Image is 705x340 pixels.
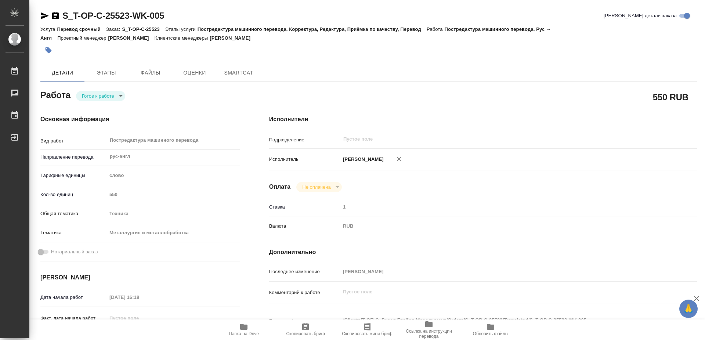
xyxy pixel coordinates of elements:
p: Ставка [269,203,340,211]
button: Обновить файлы [460,319,521,340]
input: Пустое поле [107,313,171,323]
p: Перевод срочный [57,26,106,32]
span: Этапы [89,68,124,77]
input: Пустое поле [340,266,661,277]
input: Пустое поле [107,189,240,200]
input: Пустое поле [340,202,661,212]
a: S_T-OP-C-25523-WK-005 [62,11,164,21]
p: Работа [427,26,445,32]
p: Заказ: [106,26,122,32]
button: Скопировать бриф [275,319,336,340]
span: SmartCat [221,68,256,77]
p: [PERSON_NAME] [340,156,384,163]
p: Вид работ [40,137,107,145]
p: S_T-OP-C-25523 [122,26,165,32]
button: Папка на Drive [213,319,275,340]
p: Дата начала работ [40,294,107,301]
span: Детали [45,68,80,77]
button: Удалить исполнителя [391,151,407,167]
span: Нотариальный заказ [51,248,98,256]
h4: Оплата [269,182,291,191]
button: 🙏 [679,300,698,318]
p: [PERSON_NAME] [210,35,256,41]
p: [PERSON_NAME] [108,35,155,41]
p: Тарифные единицы [40,172,107,179]
p: Проектный менеджер [57,35,108,41]
span: Файлы [133,68,168,77]
p: Путь на drive [269,317,340,325]
div: Техника [107,207,240,220]
button: Скопировать ссылку [51,11,60,20]
p: Кол-во единиц [40,191,107,198]
p: Тематика [40,229,107,236]
p: Факт. дата начала работ [40,315,107,322]
div: Металлургия и металлобработка [107,227,240,239]
textarea: /Clients/Т-ОП-С_Русал Глобал Менеджмент/Orders/S_T-OP-C-25523/Translated/S_T-OP-C-25523-WK-005 [340,314,661,326]
p: Валюта [269,223,340,230]
button: Ссылка на инструкции перевода [398,319,460,340]
button: Не оплачена [300,184,333,190]
p: Клиентские менеджеры [155,35,210,41]
button: Добавить тэг [40,42,57,58]
p: Подразделение [269,136,340,144]
span: Оценки [177,68,212,77]
p: Исполнитель [269,156,340,163]
button: Скопировать ссылку для ЯМессенджера [40,11,49,20]
p: Комментарий к работе [269,289,340,296]
span: Ссылка на инструкции перевода [402,329,455,339]
div: RUB [340,220,661,232]
span: Папка на Drive [229,331,259,336]
p: Последнее изменение [269,268,340,275]
p: Услуга [40,26,57,32]
input: Пустое поле [107,292,171,303]
span: Скопировать бриф [286,331,325,336]
input: Пустое поле [343,135,644,144]
div: слово [107,169,240,182]
h4: Дополнительно [269,248,697,257]
h4: Основная информация [40,115,240,124]
div: Готов к работе [296,182,341,192]
span: 🙏 [682,301,695,317]
p: Этапы услуги [165,26,198,32]
button: Скопировать мини-бриф [336,319,398,340]
span: [PERSON_NAME] детали заказа [604,12,677,19]
span: Обновить файлы [473,331,509,336]
h4: [PERSON_NAME] [40,273,240,282]
h2: 550 RUB [653,91,688,103]
p: Общая тематика [40,210,107,217]
div: Готов к работе [76,91,125,101]
button: Готов к работе [80,93,116,99]
h2: Работа [40,88,70,101]
p: Постредактура машинного перевода, Корректура, Редактура, Приёмка по качеству, Перевод [198,26,427,32]
h4: Исполнители [269,115,697,124]
p: Направление перевода [40,153,107,161]
span: Скопировать мини-бриф [342,331,392,336]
